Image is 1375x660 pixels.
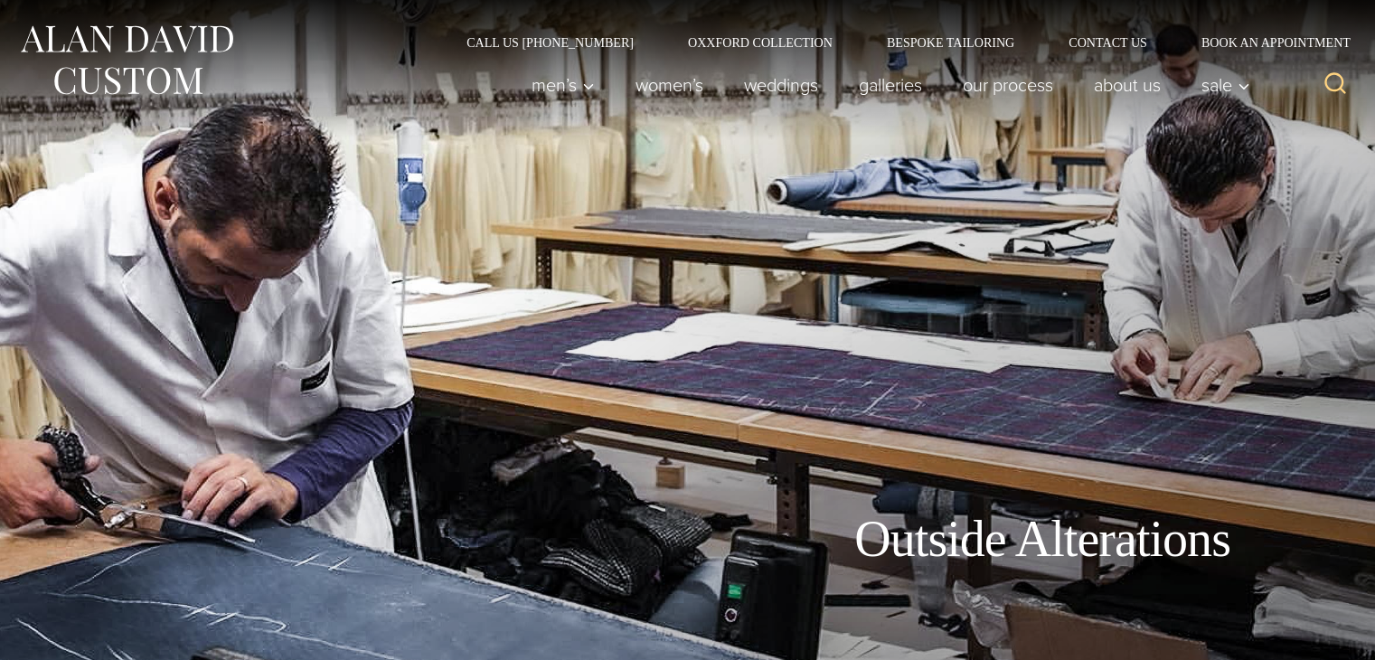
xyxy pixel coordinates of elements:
a: Oxxford Collection [661,36,860,49]
a: Women’s [616,67,724,103]
button: View Search Form [1314,63,1357,107]
a: About Us [1074,67,1182,103]
img: Alan David Custom [18,20,235,100]
a: Contact Us [1041,36,1174,49]
span: Men’s [532,76,595,94]
a: Our Process [943,67,1074,103]
a: Bespoke Tailoring [860,36,1041,49]
nav: Primary Navigation [512,67,1260,103]
span: Sale [1201,76,1250,94]
a: Book an Appointment [1174,36,1357,49]
a: weddings [724,67,839,103]
a: Call Us [PHONE_NUMBER] [439,36,661,49]
h1: Outside Alterations [854,509,1230,570]
a: Galleries [839,67,943,103]
nav: Secondary Navigation [439,36,1357,49]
